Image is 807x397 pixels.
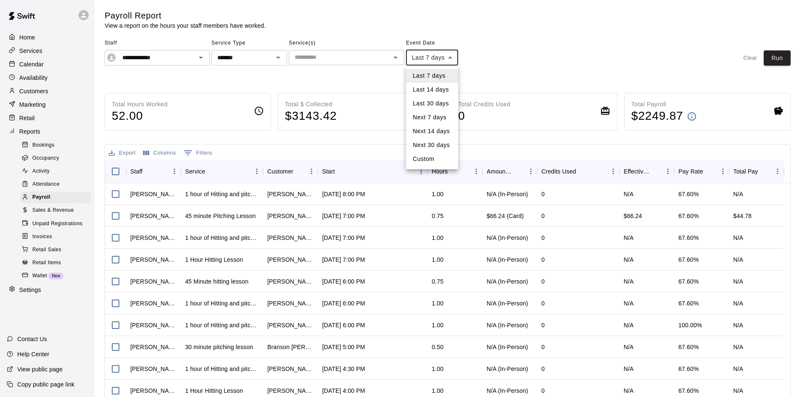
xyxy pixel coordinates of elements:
li: Next 14 days [406,124,458,138]
li: Next 30 days [406,138,458,152]
li: Custom [406,152,458,166]
li: Last 14 days [406,83,458,97]
li: Last 7 days [406,69,458,83]
li: Last 30 days [406,97,458,110]
li: Next 7 days [406,110,458,124]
